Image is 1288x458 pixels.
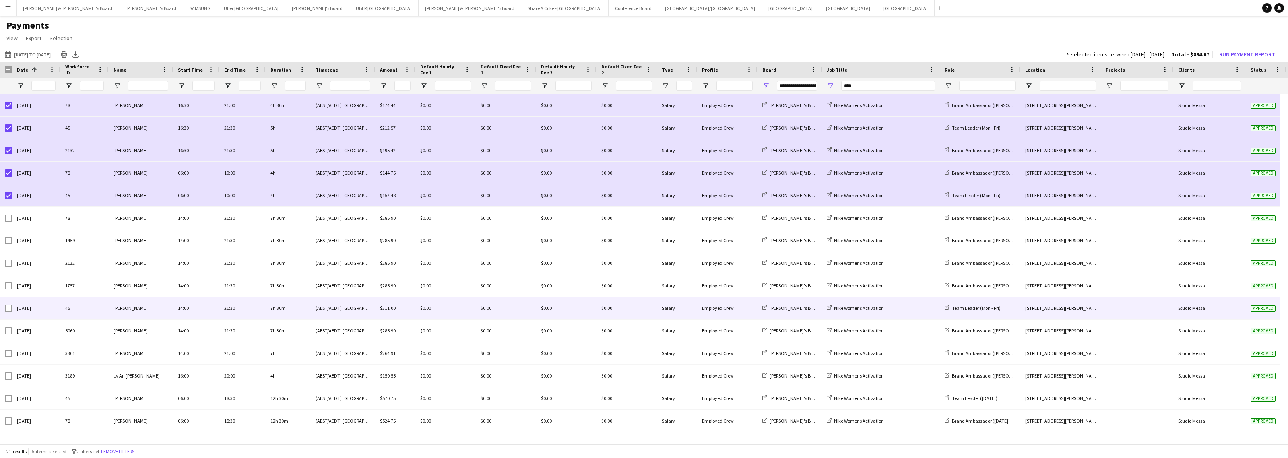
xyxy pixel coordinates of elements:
div: 14:00 [173,229,219,252]
div: 4h [266,184,311,206]
button: Open Filter Menu [601,82,609,89]
div: 06:00 [173,184,219,206]
span: Nike Womens Activation [834,102,884,108]
div: $0.00 [536,274,597,297]
div: $0.00 [476,274,536,297]
a: Nike Womens Activation [827,283,884,289]
a: [PERSON_NAME]'s Board [762,305,820,311]
div: $0.00 [597,94,657,116]
div: 7h 30m [266,320,311,342]
div: Salary [657,139,697,161]
span: Brand Ambassador ([PERSON_NAME]) [952,170,1030,176]
div: [DATE] [12,274,60,297]
button: [GEOGRAPHIC_DATA]/[GEOGRAPHIC_DATA] [658,0,762,16]
div: 2132 [60,252,109,274]
span: Team Leader (Mon - Fri) [952,125,1001,131]
button: [PERSON_NAME]'s Board [285,0,349,16]
div: [STREET_ADDRESS][PERSON_NAME] [1020,297,1101,319]
div: 20:00 [219,365,266,387]
a: Brand Ambassador ([PERSON_NAME]) [945,147,1030,153]
div: Salary [657,342,697,364]
a: View [3,33,21,43]
div: $0.00 [536,365,597,387]
span: Nike Womens Activation [834,170,884,176]
div: Salary [657,162,697,184]
div: $0.00 [597,139,657,161]
span: [PERSON_NAME]'s Board [770,102,820,108]
button: Open Filter Menu [1025,82,1032,89]
div: $0.00 [476,320,536,342]
a: Nike Womens Activation [827,192,884,198]
span: [PERSON_NAME]'s Board [770,170,820,176]
div: Employed Crew [697,320,758,342]
div: $0.00 [415,342,476,364]
div: 78 [60,207,109,229]
a: [PERSON_NAME]'s Board [762,283,820,289]
button: Open Filter Menu [224,82,231,89]
button: SAMSUNG [183,0,217,16]
div: Employed Crew [697,139,758,161]
div: $0.00 [476,94,536,116]
div: 7h 30m [266,252,311,274]
div: 21:00 [219,342,266,364]
div: Salary [657,274,697,297]
div: 4h [266,365,311,387]
div: Salary [657,117,697,139]
a: Nike Womens Activation [827,170,884,176]
a: Nike Womens Activation [827,260,884,266]
button: Open Filter Menu [827,82,834,89]
a: Team Leader (Mon - Fri) [945,192,1001,198]
div: [STREET_ADDRESS][PERSON_NAME] [1020,184,1101,206]
input: Date Filter Input [31,81,56,91]
div: (AEST/AEDT) [GEOGRAPHIC_DATA] [311,139,375,161]
div: 3301 [60,342,109,364]
div: $0.00 [415,184,476,206]
div: 21:30 [219,252,266,274]
div: 4h [266,162,311,184]
input: Location Filter Input [1040,81,1096,91]
div: 3189 [60,365,109,387]
div: [DATE] [12,342,60,364]
div: Employed Crew [697,342,758,364]
a: [PERSON_NAME]'s Board [762,260,820,266]
button: Open Filter Menu [17,82,24,89]
a: Team Leader (Mon - Fri) [945,125,1001,131]
div: [DATE] [12,184,60,206]
div: (AEST/AEDT) [GEOGRAPHIC_DATA] [311,207,375,229]
button: [DATE] to [DATE] [3,50,52,59]
div: $0.00 [415,297,476,319]
a: [PERSON_NAME]'s Board [762,147,820,153]
a: Nike Womens Activation [827,147,884,153]
div: $0.00 [415,117,476,139]
div: 14:00 [173,252,219,274]
div: 1757 [60,274,109,297]
button: [GEOGRAPHIC_DATA] [762,0,819,16]
div: 2132 [60,139,109,161]
span: Nike Womens Activation [834,147,884,153]
app-action-btn: Print [59,50,69,59]
div: (AEST/AEDT) [GEOGRAPHIC_DATA] [311,229,375,252]
div: 21:30 [219,117,266,139]
button: Open Filter Menu [762,82,770,89]
button: Open Filter Menu [1178,82,1185,89]
span: Brand Ambassador ([PERSON_NAME]) [952,283,1030,289]
button: Open Filter Menu [380,82,387,89]
button: [GEOGRAPHIC_DATA] [877,0,935,16]
button: [PERSON_NAME] & [PERSON_NAME]'s Board [419,0,521,16]
div: [STREET_ADDRESS][PERSON_NAME] [1020,274,1101,297]
input: Workforce ID Filter Input [80,81,104,91]
div: $0.00 [476,162,536,184]
div: [DATE] [12,207,60,229]
span: Nike Womens Activation [834,215,884,221]
a: Team Leader (Mon - Fri) [945,305,1001,311]
div: 5h [266,139,311,161]
div: Salary [657,229,697,252]
div: $0.00 [415,274,476,297]
div: Employed Crew [697,297,758,319]
div: [STREET_ADDRESS][PERSON_NAME] [1020,139,1101,161]
div: (AEST/AEDT) [GEOGRAPHIC_DATA] [311,320,375,342]
div: $0.00 [415,207,476,229]
button: Open Filter Menu [178,82,185,89]
div: $0.00 [597,274,657,297]
div: [STREET_ADDRESS][PERSON_NAME] [1020,162,1101,184]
